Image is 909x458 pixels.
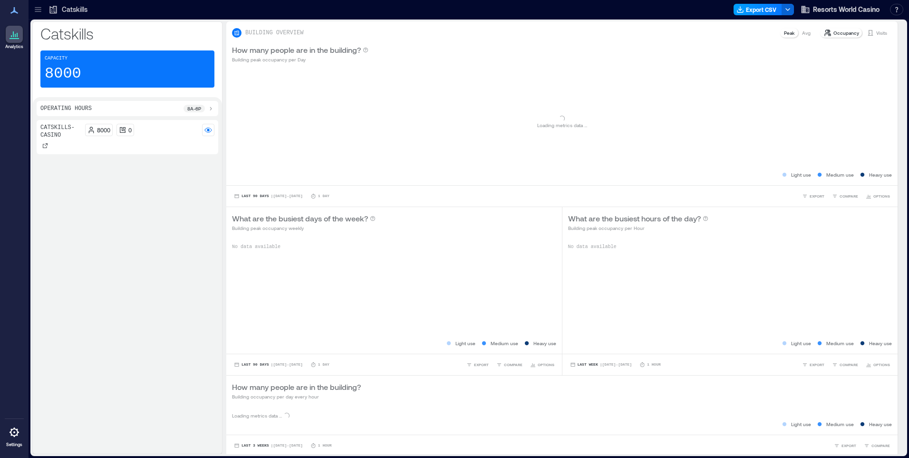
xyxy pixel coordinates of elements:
button: OPTIONS [528,360,556,369]
p: Avg [802,29,811,37]
button: COMPARE [862,441,892,450]
p: Occupancy [833,29,859,37]
p: 8a - 6p [187,105,201,112]
button: EXPORT [832,441,858,450]
p: How many people are in the building? [232,381,361,393]
p: 1 Hour [318,443,332,448]
p: Analytics [5,44,23,50]
button: EXPORT [464,360,491,369]
p: Catskills- Casino [40,124,81,139]
span: COMPARE [840,362,858,368]
span: OPTIONS [538,362,554,368]
p: 1 Day [318,193,329,199]
span: OPTIONS [873,362,890,368]
p: No data available [232,243,556,251]
button: OPTIONS [864,360,892,369]
p: Medium use [826,171,854,179]
p: Light use [791,339,811,347]
button: Last 90 Days |[DATE]-[DATE] [232,191,305,201]
span: EXPORT [474,362,489,368]
p: Visits [876,29,887,37]
p: Peak [784,29,794,37]
p: 1 Day [318,362,329,368]
p: Heavy use [869,339,892,347]
button: EXPORT [800,360,826,369]
span: COMPARE [840,193,858,199]
button: COMPARE [830,191,860,201]
a: Settings [3,421,26,450]
p: Settings [6,442,22,448]
p: Heavy use [533,339,556,347]
p: Medium use [491,339,518,347]
span: EXPORT [841,443,856,448]
p: BUILDING OVERVIEW [245,29,303,37]
button: Last 90 Days |[DATE]-[DATE] [232,360,305,369]
span: COMPARE [504,362,522,368]
p: Loading metrics data ... [537,121,587,129]
span: Resorts World Casino [813,5,880,14]
p: Operating Hours [40,105,92,112]
p: 0 [128,126,132,134]
p: Medium use [826,420,854,428]
p: What are the busiest hours of the day? [568,213,701,224]
button: Last Week |[DATE]-[DATE] [568,360,634,369]
p: Heavy use [869,420,892,428]
button: EXPORT [800,191,826,201]
button: Export CSV [734,4,782,15]
p: How many people are in the building? [232,44,361,56]
a: Analytics [2,23,26,52]
p: What are the busiest days of the week? [232,213,368,224]
p: Light use [455,339,475,347]
p: Loading metrics data ... [232,412,282,419]
button: OPTIONS [864,191,892,201]
span: EXPORT [810,193,824,199]
span: OPTIONS [873,193,890,199]
p: Heavy use [869,171,892,179]
p: Building peak occupancy weekly [232,224,376,232]
p: Capacity [45,55,68,62]
button: Last 3 Weeks |[DATE]-[DATE] [232,441,305,450]
p: 1 Hour [647,362,661,368]
p: Catskills [62,5,87,14]
button: COMPARE [494,360,524,369]
p: Building peak occupancy per Hour [568,224,708,232]
p: Building peak occupancy per Day [232,56,368,63]
p: Catskills [40,24,214,43]
p: Building occupancy per day every hour [232,393,361,400]
p: No data available [568,243,892,251]
p: Medium use [826,339,854,347]
button: COMPARE [830,360,860,369]
p: 8000 [45,64,81,83]
p: Light use [791,171,811,179]
span: COMPARE [871,443,890,448]
p: Light use [791,420,811,428]
p: 8000 [97,126,110,134]
span: EXPORT [810,362,824,368]
button: Resorts World Casino [798,2,882,17]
